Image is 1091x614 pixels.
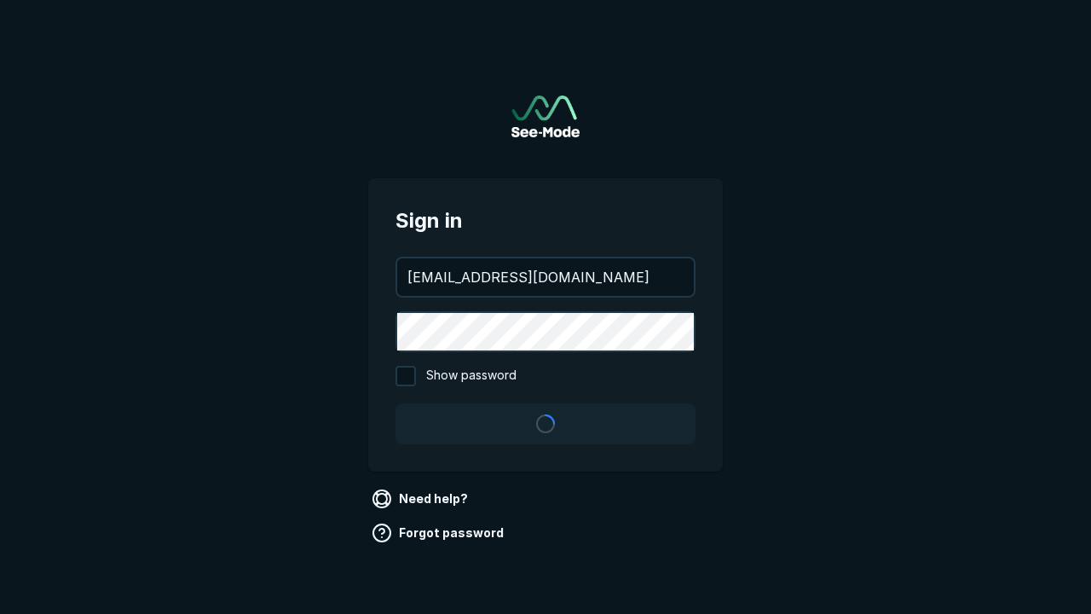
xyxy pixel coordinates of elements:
a: Forgot password [368,519,511,547]
span: Sign in [395,206,696,236]
input: your@email.com [397,258,694,296]
span: Show password [426,366,517,386]
a: Go to sign in [511,96,580,137]
img: See-Mode Logo [511,96,580,137]
a: Need help? [368,485,475,513]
